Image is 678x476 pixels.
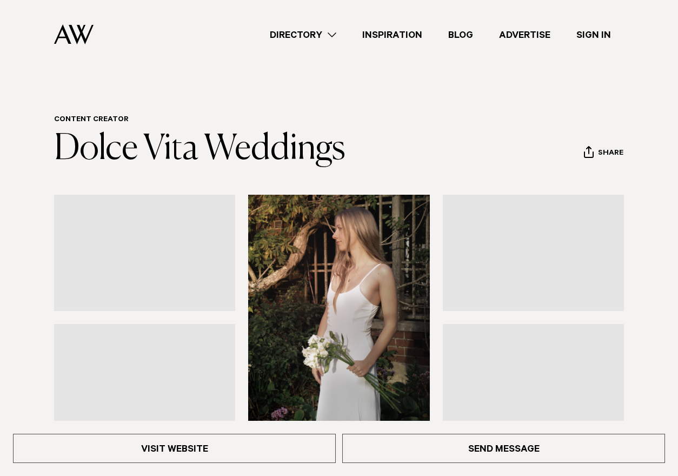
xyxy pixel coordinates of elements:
span: Share [598,149,623,159]
a: Inspiration [349,28,435,42]
a: Sign In [563,28,624,42]
a: Content Creator [54,116,129,124]
a: Dolce Vita Weddings [54,132,345,167]
a: Visit Website [13,434,336,463]
button: Share [583,146,624,162]
a: Directory [257,28,349,42]
a: Send Message [342,434,665,463]
img: Auckland Weddings Logo [54,24,94,44]
a: Advertise [486,28,563,42]
a: Blog [435,28,486,42]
